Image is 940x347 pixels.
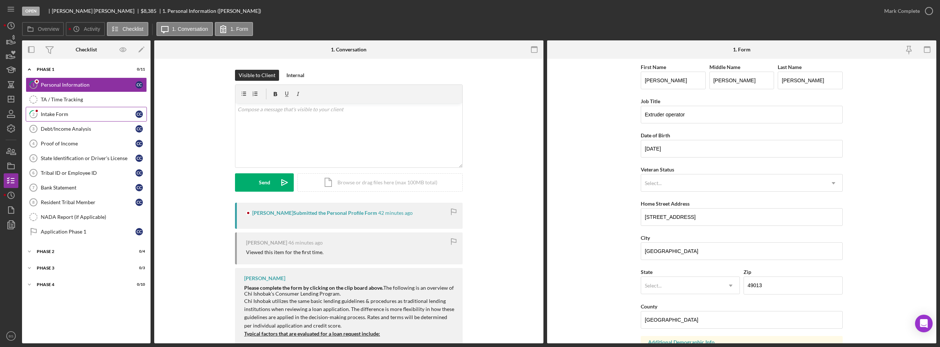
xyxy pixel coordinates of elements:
[26,180,147,195] a: 7Bank StatementCC
[26,224,147,239] a: Application Phase 1CC
[76,47,97,53] div: Checklist
[26,122,147,136] a: 3Debt/Income AnalysisCC
[32,171,35,175] tspan: 6
[244,285,455,297] div: The following is an overview of Chi Ishobak’s Consumer Lending Program.
[22,7,40,16] div: Open
[37,249,127,254] div: Phase 2
[132,249,145,254] div: 0 / 4
[41,199,135,205] div: Resident Tribal Member
[32,200,35,205] tspan: 8
[26,195,147,210] a: 8Resident Tribal MemberCC
[286,70,304,81] div: Internal
[41,185,135,191] div: Bank Statement
[32,156,35,160] tspan: 5
[641,132,670,138] label: Date of Birth
[32,82,35,87] tspan: 1
[123,26,144,32] label: Checklist
[26,77,147,92] a: 1Personal InformationCC
[709,64,740,70] label: Middle Name
[884,4,920,18] div: Mark Complete
[41,141,135,147] div: Proof of Income
[244,285,383,291] strong: Please complete the form by clicking on the clip board above.
[641,98,660,104] label: Job Title
[135,140,143,147] div: C C
[38,26,59,32] label: Overview
[132,67,145,72] div: 0 / 11
[37,67,127,72] div: Phase 1
[41,155,135,161] div: State Identification or Driver's License
[135,81,143,88] div: C C
[22,22,64,36] button: Overview
[9,334,14,338] text: BS
[41,214,147,220] div: NADA Report (if Applicable)
[244,330,380,337] u: Typical factors that are evaluated for a loan request include:
[52,8,141,14] div: [PERSON_NAME] [PERSON_NAME]
[107,22,148,36] button: Checklist
[66,22,105,36] button: Activity
[641,235,650,241] label: City
[915,315,933,332] div: Open Intercom Messenger
[641,303,657,310] label: County
[135,228,143,235] div: C C
[26,166,147,180] a: 6Tribal ID or Employee IDCC
[252,210,377,216] div: [PERSON_NAME] Submitted the Personal Profile Form
[733,47,751,53] div: 1. Form
[26,107,147,122] a: 2Intake FormCC
[235,173,294,192] button: Send
[135,155,143,162] div: C C
[41,229,135,235] div: Application Phase 1
[4,329,18,343] button: BS
[231,26,248,32] label: 1. Form
[135,111,143,118] div: C C
[26,210,147,224] a: NADA Report (if Applicable)
[162,8,261,14] div: 1. Personal Information ([PERSON_NAME])
[877,4,936,18] button: Mark Complete
[235,70,279,81] button: Visible to Client
[37,266,127,270] div: Phase 3
[132,266,145,270] div: 0 / 3
[156,22,213,36] button: 1. Conversation
[259,173,270,192] div: Send
[37,282,127,287] div: Phase 4
[645,283,662,289] div: Select...
[84,26,100,32] label: Activity
[135,125,143,133] div: C C
[135,169,143,177] div: C C
[744,269,751,275] label: Zip
[32,141,35,146] tspan: 4
[239,70,275,81] div: Visible to Client
[778,64,802,70] label: Last Name
[288,240,323,246] time: 2025-09-23 19:51
[32,112,35,116] tspan: 2
[641,200,690,207] label: Home Street Address
[246,240,287,246] div: [PERSON_NAME]
[244,297,455,330] p: Chi Ishobak utilizes the same basic lending guidelines & procedures as traditional lending instit...
[172,26,208,32] label: 1. Conversation
[132,282,145,287] div: 0 / 10
[41,82,135,88] div: Personal Information
[135,199,143,206] div: C C
[246,249,323,255] div: Viewed this item for the first time.
[26,136,147,151] a: 4Proof of IncomeCC
[41,97,147,102] div: TA / Time Tracking
[378,210,413,216] time: 2025-09-23 19:55
[41,170,135,176] div: Tribal ID or Employee ID
[648,339,835,345] div: Additional Demographic Info
[641,64,666,70] label: First Name
[283,70,308,81] button: Internal
[41,111,135,117] div: Intake Form
[215,22,253,36] button: 1. Form
[32,185,35,190] tspan: 7
[645,180,662,186] div: Select...
[32,127,35,131] tspan: 3
[26,151,147,166] a: 5State Identification or Driver's LicenseCC
[244,275,285,281] div: [PERSON_NAME]
[26,92,147,107] a: TA / Time Tracking
[41,126,135,132] div: Debt/Income Analysis
[141,8,156,14] span: $8,385
[331,47,366,53] div: 1. Conversation
[135,184,143,191] div: C C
